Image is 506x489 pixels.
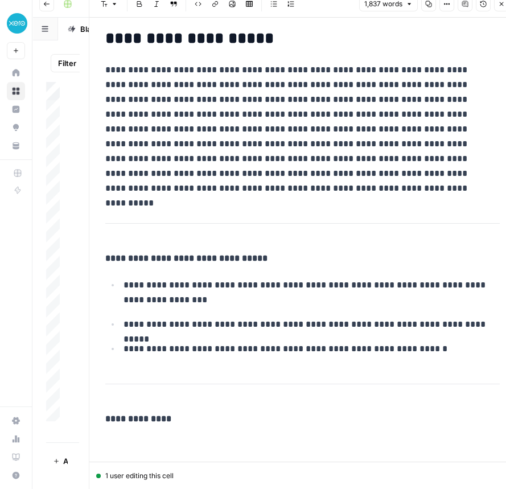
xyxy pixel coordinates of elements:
button: Help + Support [7,466,25,484]
span: Add Row [63,455,68,467]
button: Filter [51,54,94,72]
a: Learning Hub [7,448,25,466]
a: Browse [7,82,25,100]
a: Blank [58,18,122,40]
a: Home [7,64,25,82]
a: Your Data [7,137,25,155]
img: XeroOps Logo [7,13,27,34]
a: Usage [7,430,25,448]
button: Workspace: XeroOps [7,9,25,38]
a: Insights [7,100,25,118]
span: Filter [58,57,76,69]
a: Opportunities [7,118,25,137]
div: Blank [80,23,100,35]
button: Add Row [46,452,75,470]
a: Settings [7,412,25,430]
